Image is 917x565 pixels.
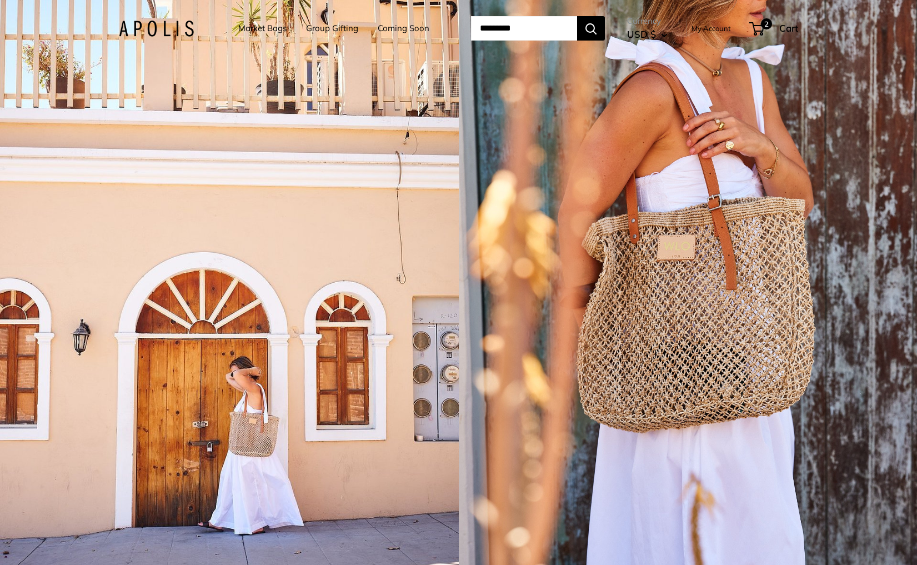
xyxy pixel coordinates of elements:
[627,26,668,43] button: USD $
[691,22,731,35] a: My Account
[378,21,429,36] a: Coming Soon
[627,28,656,40] span: USD $
[238,21,287,36] a: Market Bags
[627,13,668,29] span: Currency
[779,22,798,34] span: Cart
[577,16,605,41] button: Search
[750,19,798,37] a: 2 Cart
[471,16,577,41] input: Search...
[119,21,194,37] img: Apolis
[761,18,772,29] span: 2
[306,21,358,36] a: Group Gifting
